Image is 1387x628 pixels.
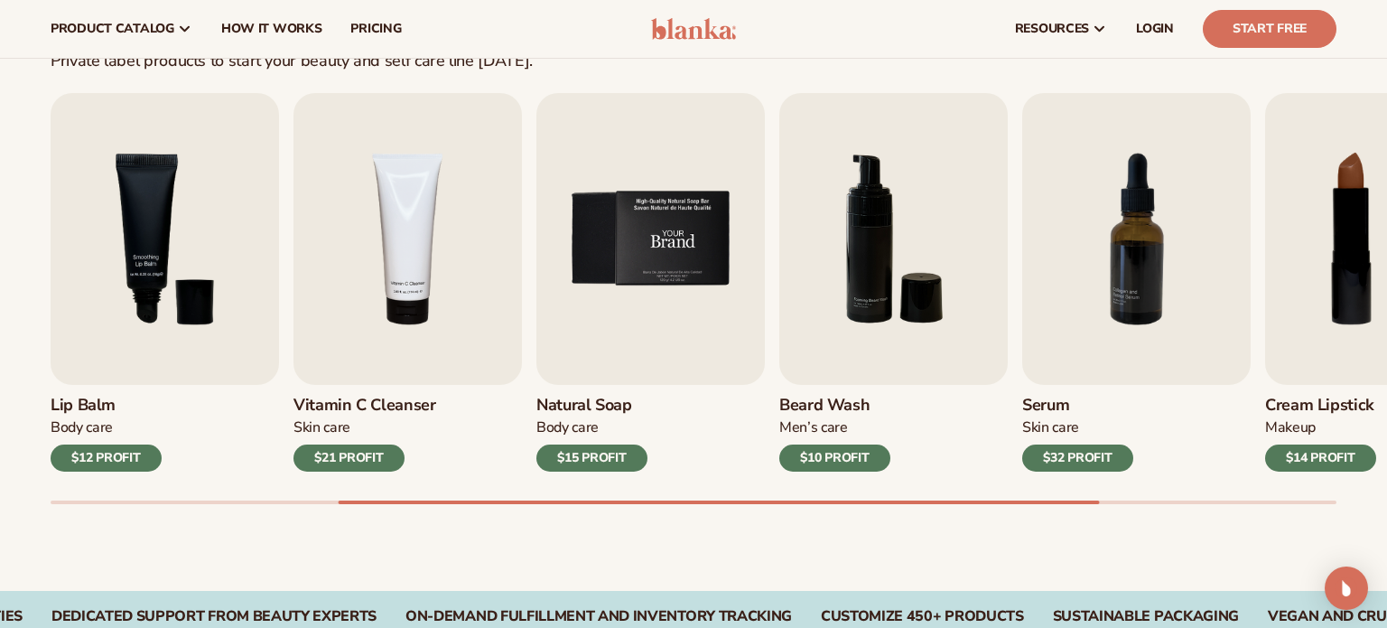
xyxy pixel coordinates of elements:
[779,396,890,416] h3: Beard Wash
[1265,418,1376,437] div: Makeup
[779,93,1008,472] a: 6 / 9
[1022,445,1133,472] div: $32 PROFIT
[821,608,1024,625] div: CUSTOMIZE 450+ PRODUCTS
[293,445,405,472] div: $21 PROFIT
[779,418,890,437] div: Men’s Care
[536,418,647,437] div: Body Care
[1022,93,1251,472] a: 7 / 9
[293,93,522,472] a: 4 / 9
[293,396,436,416] h3: Vitamin C Cleanser
[51,418,162,437] div: Body Care
[405,608,792,625] div: On-Demand Fulfillment and Inventory Tracking
[1015,22,1089,36] span: resources
[1325,567,1368,610] div: Open Intercom Messenger
[221,22,322,36] span: How It Works
[1203,10,1336,48] a: Start Free
[1265,396,1376,416] h3: Cream Lipstick
[536,93,765,472] a: 5 / 9
[1053,608,1239,625] div: SUSTAINABLE PACKAGING
[51,52,533,71] div: Private label products to start your beauty and self care line [DATE].
[651,18,737,40] img: logo
[1022,396,1133,416] h3: Serum
[1265,445,1376,472] div: $14 PROFIT
[51,396,162,416] h3: Lip Balm
[350,22,401,36] span: pricing
[536,445,647,472] div: $15 PROFIT
[536,396,647,416] h3: Natural Soap
[51,608,377,625] div: Dedicated Support From Beauty Experts
[1022,418,1133,437] div: Skin Care
[536,93,765,385] img: Shopify Image 9
[51,93,279,472] a: 3 / 9
[51,445,162,472] div: $12 PROFIT
[51,22,174,36] span: product catalog
[779,445,890,472] div: $10 PROFIT
[293,418,436,437] div: Skin Care
[1136,22,1174,36] span: LOGIN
